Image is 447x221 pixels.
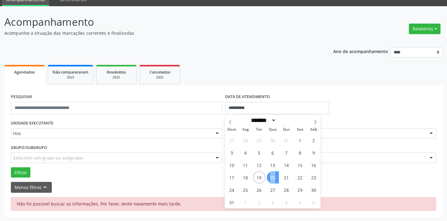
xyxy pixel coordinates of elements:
[293,128,307,132] span: Sex
[11,143,47,152] label: Grupo/Subgrupo
[4,14,311,30] p: Acompanhamento
[11,197,436,211] div: Não foi possível buscar as informações. Por favor, tente novamente mais tarde.
[225,92,270,102] label: DATA DE ATENDIMENTO
[294,159,306,171] span: Agosto 15, 2025
[11,92,32,102] label: PESQUISAR
[280,134,293,146] span: Julho 31, 2025
[144,75,175,80] div: 2025
[239,171,252,183] span: Agosto 18, 2025
[42,184,48,191] i: keyboard_arrow_up
[107,70,126,75] span: Resolvidos
[227,155,424,161] span: #0008 - Cirurgia Geral
[308,159,320,171] span: Agosto 16, 2025
[11,167,30,178] button: Filtrar
[280,159,293,171] span: Agosto 14, 2025
[294,196,306,208] span: Setembro 5, 2025
[226,184,238,196] span: Agosto 24, 2025
[253,184,265,196] span: Agosto 26, 2025
[150,70,170,75] span: Cancelados
[308,171,320,183] span: Agosto 23, 2025
[226,171,238,183] span: Agosto 17, 2025
[239,128,252,132] span: Seg
[280,147,293,159] span: Agosto 7, 2025
[253,159,265,171] span: Agosto 12, 2025
[239,134,252,146] span: Julho 28, 2025
[239,147,252,159] span: Agosto 4, 2025
[13,130,209,137] span: Hse
[280,184,293,196] span: Agosto 28, 2025
[253,196,265,208] span: Setembro 2, 2025
[409,24,440,34] button: Relatórios
[253,171,265,183] span: Agosto 19, 2025
[308,147,320,159] span: Agosto 9, 2025
[226,147,238,159] span: Agosto 3, 2025
[226,196,238,208] span: Agosto 31, 2025
[14,70,35,75] span: Agendados
[249,117,276,124] select: Month
[11,119,53,128] label: UNIDADE EXECUTANTE
[226,134,238,146] span: Julho 27, 2025
[307,128,320,132] span: Sáb
[13,155,83,161] span: Selecione um grupo ou subgrupo
[52,75,88,80] div: 2025
[294,147,306,159] span: Agosto 8, 2025
[239,159,252,171] span: Agosto 11, 2025
[225,128,239,132] span: Dom
[239,184,252,196] span: Agosto 25, 2025
[267,184,279,196] span: Agosto 27, 2025
[52,70,88,75] span: Não compareceram
[267,147,279,159] span: Agosto 6, 2025
[276,117,297,124] input: Year
[280,196,293,208] span: Setembro 4, 2025
[267,159,279,171] span: Agosto 13, 2025
[267,196,279,208] span: Setembro 3, 2025
[253,147,265,159] span: Agosto 5, 2025
[279,128,293,132] span: Qui
[308,134,320,146] span: Agosto 2, 2025
[267,134,279,146] span: Julho 30, 2025
[4,30,311,36] p: Acompanhe a situação das marcações correntes e finalizadas
[266,128,279,132] span: Qua
[294,134,306,146] span: Agosto 1, 2025
[333,47,388,55] p: Ano de acompanhamento
[11,182,52,193] button: Menos filtroskeyboard_arrow_up
[227,130,424,137] span: [PERSON_NAME] (Pequenas Cirurgias)
[101,75,132,80] div: 2025
[226,159,238,171] span: Agosto 10, 2025
[294,184,306,196] span: Agosto 29, 2025
[308,196,320,208] span: Setembro 6, 2025
[280,171,293,183] span: Agosto 21, 2025
[252,128,266,132] span: Ter
[308,184,320,196] span: Agosto 30, 2025
[239,196,252,208] span: Setembro 1, 2025
[294,171,306,183] span: Agosto 22, 2025
[253,134,265,146] span: Julho 29, 2025
[267,171,279,183] span: Agosto 20, 2025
